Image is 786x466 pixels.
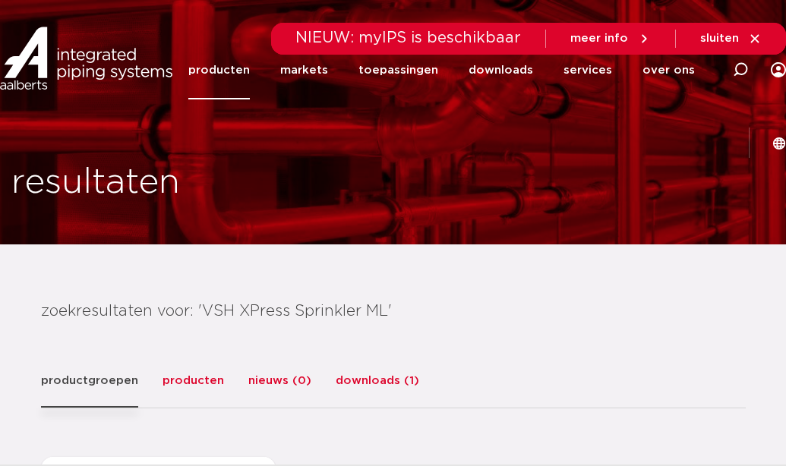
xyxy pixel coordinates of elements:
[771,53,786,87] div: my IPS
[41,372,138,408] a: productgroepen
[295,30,521,46] span: NIEUW: myIPS is beschikbaar
[700,32,762,46] a: sluiten
[700,33,739,44] span: sluiten
[469,41,533,99] a: downloads
[570,33,628,44] span: meer info
[188,41,250,99] a: producten
[358,41,438,99] a: toepassingen
[163,372,224,408] a: producten
[41,299,746,323] h4: zoekresultaten voor: 'VSH XPress Sprinkler ML'
[188,41,695,99] nav: Menu
[336,372,419,408] a: downloads (1)
[280,41,328,99] a: markets
[570,32,651,46] a: meer info
[248,372,311,408] a: nieuws (0)
[11,159,180,207] h1: resultaten
[563,41,612,99] a: services
[642,41,695,99] a: over ons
